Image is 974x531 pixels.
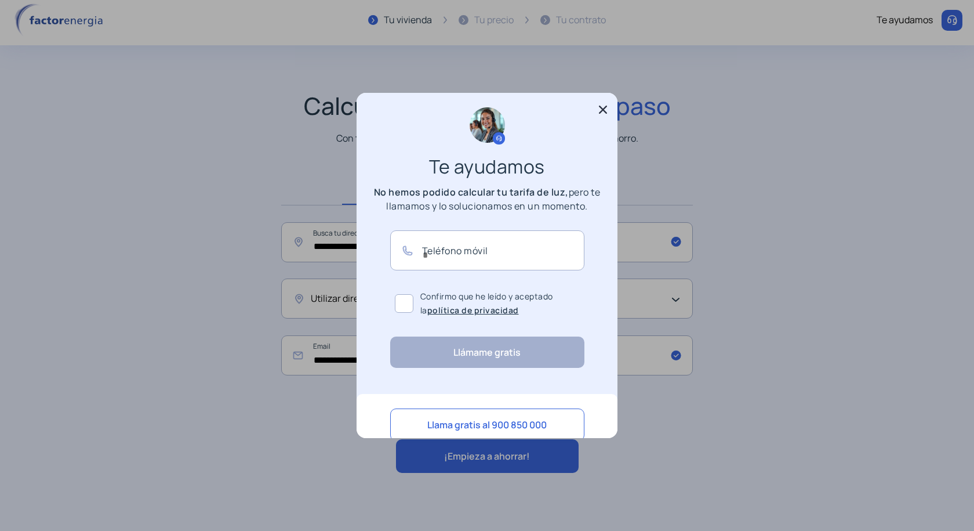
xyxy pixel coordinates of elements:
[374,186,569,198] b: No hemos podido calcular tu tarifa de luz,
[427,305,519,316] a: política de privacidad
[371,185,603,213] p: pero te llamamos y lo solucionamos en un momento.
[420,290,580,317] span: Confirmo que he leído y aceptado la
[383,160,591,174] h3: Te ayudamos
[390,409,584,441] button: Llama gratis al 900 850 000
